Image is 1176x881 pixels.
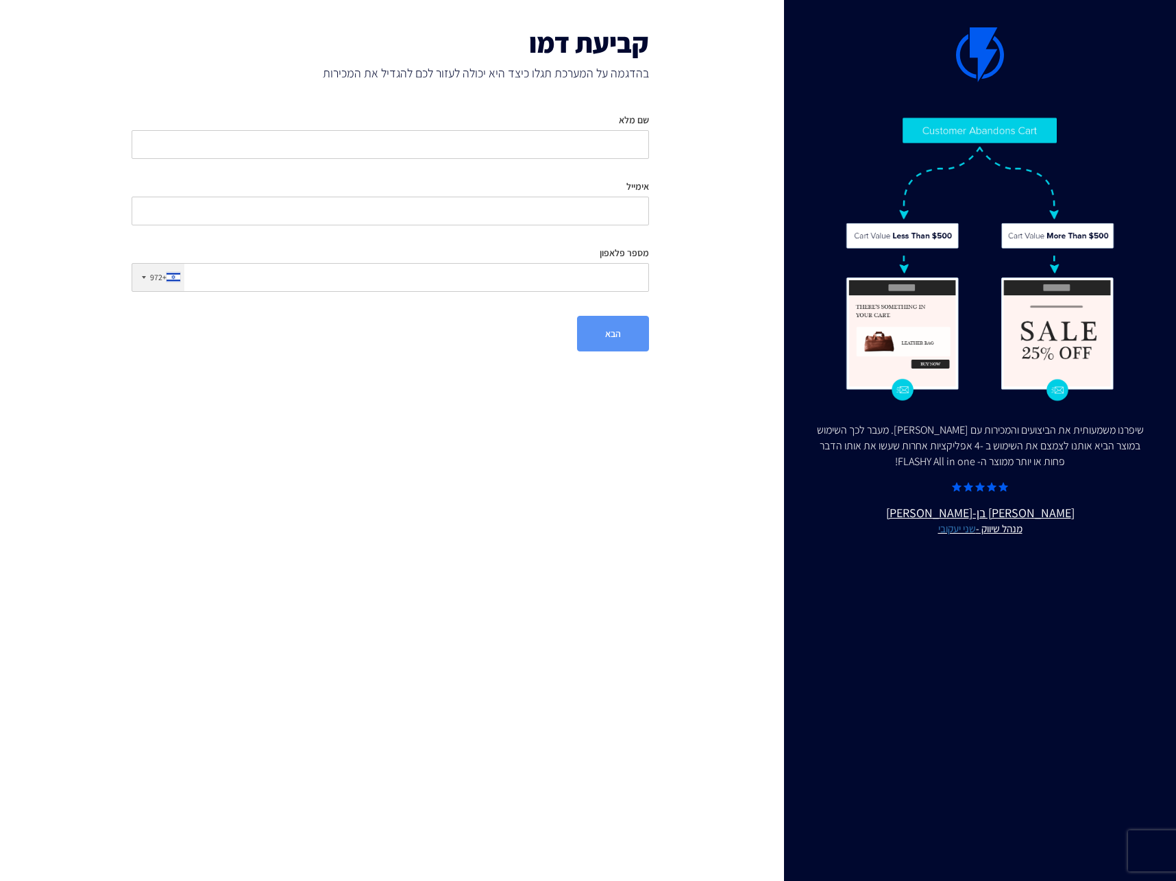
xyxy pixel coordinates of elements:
h1: קביעת דמו [132,27,649,58]
img: Flashy [845,116,1115,402]
div: +972 [150,271,167,283]
a: שני יעקובי [938,521,976,535]
small: מנהל שיווק - [811,521,1149,536]
label: שם מלא [619,113,649,127]
div: שיפרנו משמעותית את הביצועים והמכירות עם [PERSON_NAME]. מעבר לכך השימוש במוצר הביא אותנו לצמצם את ... [811,423,1149,470]
label: מספר פלאפון [600,246,649,260]
div: Israel (‫ישראל‬‎): +972 [132,264,184,291]
button: הבא [577,316,649,351]
span: בהדגמה על המערכת תגלו כיצד היא יכולה לעזור לכם להגדיל את המכירות [132,64,649,82]
u: [PERSON_NAME] בן-[PERSON_NAME] [811,504,1149,537]
label: אימייל [626,179,649,193]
